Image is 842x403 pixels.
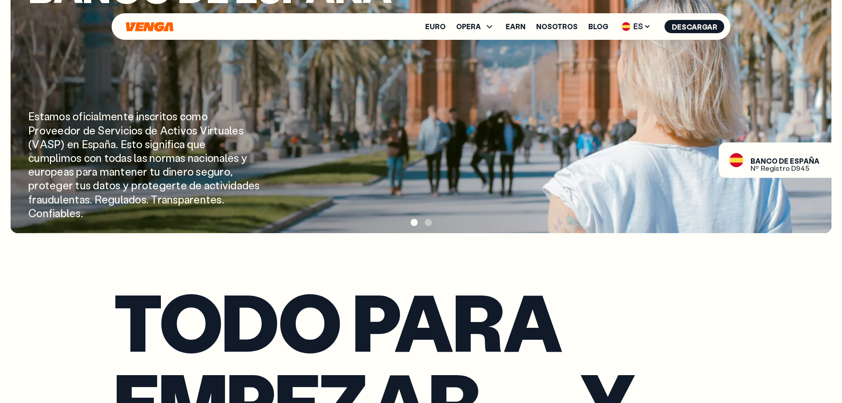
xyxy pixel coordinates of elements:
span: o [39,123,46,137]
span: s [234,151,239,165]
span: m [50,109,59,123]
span: p [50,151,56,165]
span: c [174,137,179,151]
span: s [239,123,244,137]
span: a [99,178,105,192]
span: s [34,109,39,123]
span: R [95,192,102,206]
span: . [90,192,92,206]
span: e [199,137,206,151]
span: E [82,137,88,151]
span: l [56,151,58,165]
span: e [67,137,73,151]
span: E [790,157,794,165]
span: OPERA [456,23,481,30]
span: e [128,109,134,123]
span: e [195,178,202,192]
span: o [45,165,51,178]
span: e [232,123,238,137]
span: s [137,123,142,137]
span: o [70,151,76,165]
span: s [145,109,149,123]
span: i [774,165,776,172]
span: D [791,165,796,172]
span: n [73,137,79,151]
span: a [109,165,114,178]
span: r [210,123,213,137]
span: s [85,192,90,206]
img: flag-es [729,153,743,167]
span: r [172,178,176,192]
span: r [162,151,166,165]
span: t [132,137,136,151]
span: n [167,192,173,206]
span: r [88,165,92,178]
span: s [141,192,146,206]
span: d [230,178,236,192]
span: l [134,151,137,165]
span: d [145,123,151,137]
span: . [222,192,224,206]
span: n [117,109,123,123]
span: E [28,109,34,123]
span: n [159,137,165,151]
span: d [242,178,248,192]
span: s [69,165,74,178]
span: a [55,206,60,220]
span: s [65,109,70,123]
span: t [150,165,154,178]
span: a [179,137,185,151]
span: d [83,123,89,137]
span: a [204,178,210,192]
span: s [180,151,185,165]
span: l [99,109,102,123]
span: e [181,178,187,192]
span: r [220,165,224,178]
span: o [166,109,172,123]
span: e [63,178,69,192]
span: d [48,192,54,206]
span: e [166,178,172,192]
span: f [49,206,53,220]
span: c [28,151,34,165]
span: m [166,151,175,165]
span: e [111,109,117,123]
span: g [159,178,166,192]
span: s [86,178,91,192]
span: s [76,151,81,165]
span: i [121,123,123,137]
span: a [219,151,225,165]
span: l [229,123,232,137]
span: t [213,123,218,137]
span: v [222,178,228,192]
span: t [162,109,166,123]
span: i [83,109,85,123]
span: C [28,206,36,220]
span: n [149,151,155,165]
span: o [72,109,79,123]
span: . [116,137,118,151]
span: q [187,137,193,151]
span: T [151,192,157,206]
span: r [111,123,115,137]
span: n [171,165,177,178]
span: r [34,178,38,192]
span: i [169,165,171,178]
span: A [804,157,809,165]
span: o [131,123,137,137]
span: u [194,137,199,151]
span: B [751,157,755,165]
span: p [76,165,82,178]
span: i [207,123,210,137]
span: c [123,123,129,137]
span: t [173,123,178,137]
span: i [136,109,138,123]
span: e [57,123,64,137]
span: o [186,123,192,137]
span: s [192,123,197,137]
span: t [206,192,210,206]
span: r [143,165,147,178]
span: e [248,178,255,192]
span: g [152,137,159,151]
span: V [200,123,207,137]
